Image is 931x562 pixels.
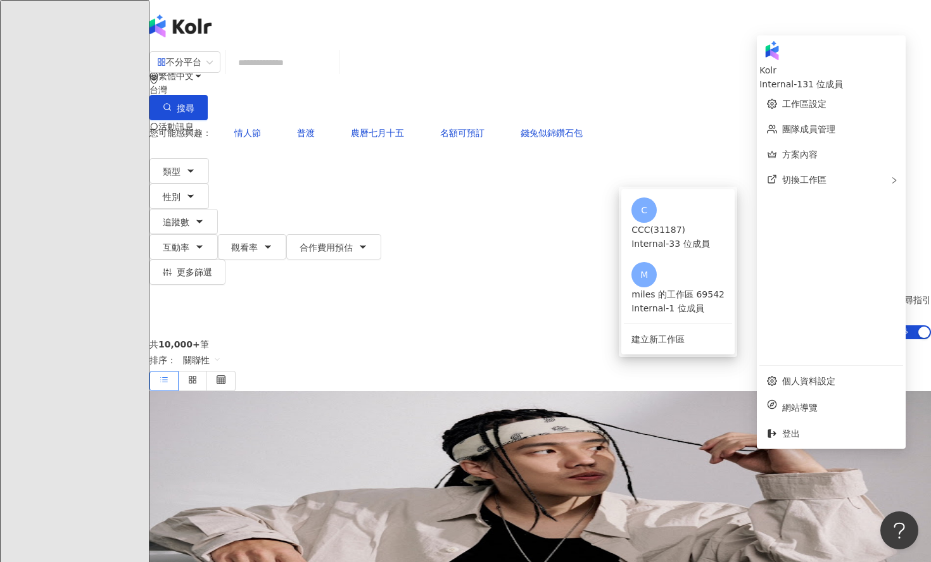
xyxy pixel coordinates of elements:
div: 不分平台 [157,52,201,72]
span: 您可能感興趣： [149,128,212,138]
span: 搜尋 [177,103,194,113]
span: right [890,177,898,184]
iframe: Help Scout Beacon - Open [880,511,918,549]
div: Internal - 131 位成員 [759,77,903,91]
button: 農曆七月十五 [338,120,417,146]
span: environment [149,75,158,84]
div: 搜尋指引 [896,295,931,305]
div: 排序： [149,349,931,371]
div: Kolr [759,63,903,77]
button: 性別 [149,184,209,209]
button: 互動率 [149,234,218,259]
div: Internal - 1 位成員 [631,301,725,315]
span: 名額可預訂 [440,128,484,138]
span: 追蹤數 [163,217,189,227]
a: 工作區設定 [782,99,826,109]
span: C [641,203,647,217]
span: 合作費用預估 [300,242,353,253]
span: 性別 [163,192,180,202]
div: 共 筆 [149,339,931,349]
button: 合作費用預估 [286,234,381,259]
span: 建立新工作區 [631,332,725,346]
button: 更多篩選 [149,259,225,285]
div: Internal - 33 位成員 [631,237,725,251]
div: miles 的工作區 69542 [631,287,725,301]
span: 觀看率 [231,242,258,253]
span: 互動率 [163,242,189,253]
button: 類型 [149,158,209,184]
button: 情人節 [221,120,274,146]
span: 關聯性 [183,350,221,370]
span: 更多篩選 [177,267,212,277]
span: 登出 [782,428,800,439]
button: 名額可預訂 [427,120,498,146]
button: 搜尋 [149,95,208,120]
img: Kolr%20app%20icon%20%281%29.png [760,39,784,63]
span: 網站導覽 [782,401,896,415]
span: 10,000+ [158,339,200,349]
span: appstore [157,58,166,66]
button: 追蹤數 [149,209,218,234]
span: 情人節 [234,128,261,138]
span: 錢兔似錦鑽石包 [521,128,583,138]
div: 台灣 [149,85,931,95]
a: 團隊成員管理 [782,124,835,134]
button: 觀看率 [218,234,286,259]
span: 類型 [163,166,180,177]
span: 普渡 [297,128,315,138]
span: 切換工作區 [782,175,826,185]
span: 農曆七月十五 [351,128,404,138]
img: logo [149,15,212,37]
div: CCC(31187) [631,223,725,237]
a: 方案內容 [782,149,818,159]
button: 普渡 [284,120,328,146]
a: 個人資料設定 [782,376,835,386]
span: M [640,268,648,282]
button: 錢兔似錦鑽石包 [507,120,596,146]
span: 活動訊息 [158,122,194,132]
